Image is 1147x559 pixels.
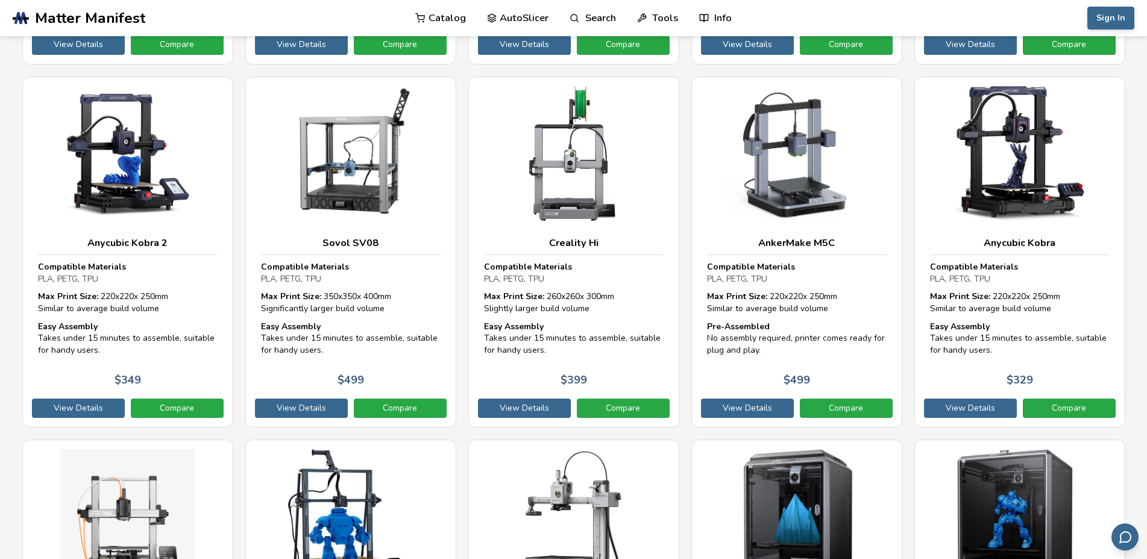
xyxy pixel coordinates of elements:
a: View Details [255,35,348,54]
a: AnkerMake M5CCompatible MaterialsPLA, PETG, TPUMax Print Size: 220x220x 250mmSimilar to average b... [691,77,902,428]
h3: Anycubic Kobra [930,237,1110,249]
span: Matter Manifest [35,10,145,27]
button: Sign In [1087,7,1134,30]
span: PLA, PETG, TPU [484,273,544,285]
span: PLA, PETG, TPU [930,273,990,285]
strong: Easy Assembly [38,321,98,332]
h3: Anycubic Kobra 2 [38,237,218,249]
strong: Compatible Materials [484,261,572,273]
div: 260 x 260 x 300 mm Slightly larger build volume [484,291,664,314]
strong: Compatible Materials [707,261,795,273]
strong: Max Print Size: [484,291,544,302]
a: Creality HiCompatible MaterialsPLA, PETG, TPUMax Print Size: 260x260x 300mmSlightly larger build ... [468,77,679,428]
a: Compare [800,399,893,418]
strong: Compatible Materials [930,261,1018,273]
a: View Details [478,399,571,418]
p: $ 499 [784,374,810,387]
p: $ 329 [1007,374,1033,387]
strong: Max Print Size: [38,291,98,302]
div: No assembly required, printer comes ready for plug and play. [707,321,887,356]
strong: Max Print Size: [930,291,990,302]
a: Compare [354,399,447,418]
a: View Details [478,35,571,54]
div: 220 x 220 x 250 mm Similar to average build volume [38,291,218,314]
strong: Max Print Size: [707,291,767,302]
div: 350 x 350 x 400 mm Significantly larger build volume [261,291,441,314]
div: Takes under 15 minutes to assemble, suitable for handy users. [261,321,441,356]
a: Compare [1023,35,1116,54]
button: Send feedback via email [1111,523,1139,551]
strong: Compatible Materials [261,261,349,273]
a: View Details [701,35,794,54]
strong: Pre-Assembled [707,321,770,332]
h3: AnkerMake M5C [707,237,887,249]
a: View Details [924,399,1017,418]
a: View Details [32,35,125,54]
a: Compare [577,399,670,418]
a: Compare [577,35,670,54]
a: Compare [354,35,447,54]
a: Compare [1023,399,1116,418]
strong: Compatible Materials [38,261,126,273]
a: Sovol SV08Compatible MaterialsPLA, PETG, TPUMax Print Size: 350x350x 400mmSignificantly larger bu... [245,77,456,428]
div: 220 x 220 x 250 mm Similar to average build volume [930,291,1110,314]
a: Compare [131,399,224,418]
span: PLA, PETG, TPU [38,273,98,285]
div: Takes under 15 minutes to assemble, suitable for handy users. [484,321,664,356]
strong: Easy Assembly [261,321,321,332]
div: Takes under 15 minutes to assemble, suitable for handy users. [38,321,218,356]
a: Anycubic KobraCompatible MaterialsPLA, PETG, TPUMax Print Size: 220x220x 250mmSimilar to average ... [914,77,1125,428]
h3: Creality Hi [484,237,664,249]
a: Anycubic Kobra 2Compatible MaterialsPLA, PETG, TPUMax Print Size: 220x220x 250mmSimilar to averag... [22,77,233,428]
p: $ 399 [561,374,587,387]
a: Compare [800,35,893,54]
div: Takes under 15 minutes to assemble, suitable for handy users. [930,321,1110,356]
a: View Details [701,399,794,418]
a: View Details [255,399,348,418]
p: $ 499 [338,374,364,387]
strong: Easy Assembly [930,321,990,332]
a: View Details [924,35,1017,54]
a: View Details [32,399,125,418]
strong: Max Print Size: [261,291,321,302]
p: $ 349 [115,374,141,387]
div: 220 x 220 x 250 mm Similar to average build volume [707,291,887,314]
strong: Easy Assembly [484,321,544,332]
span: PLA, PETG, TPU [261,273,321,285]
span: PLA, PETG, TPU [707,273,767,285]
h3: Sovol SV08 [261,237,441,249]
a: Compare [131,35,224,54]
